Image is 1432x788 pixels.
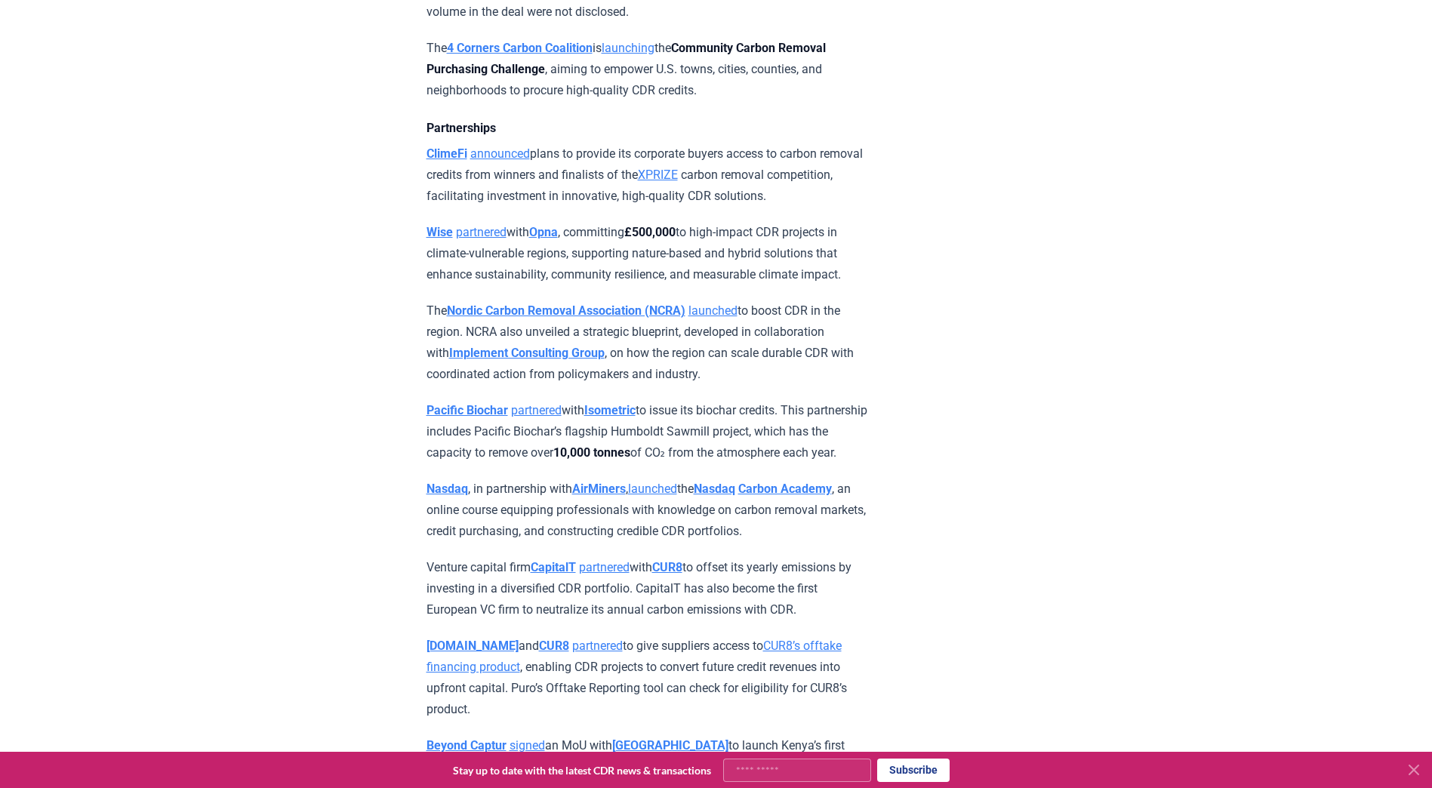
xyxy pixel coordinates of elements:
a: Isometric [584,403,636,417]
p: Venture capital firm with to offset its yearly emissions by investing in a diversified CDR portfo... [427,557,868,620]
a: Pacific Biochar [427,403,508,417]
a: Beyond Captur [427,738,507,753]
a: launched [628,482,677,496]
a: Wise [427,225,453,239]
p: The to boost CDR in the region. NCRA also unveiled a strategic blueprint, developed in collaborat... [427,300,868,385]
a: CUR8’s offtake financing product [427,639,842,674]
a: launched [688,303,738,318]
p: and to give suppliers access to , enabling CDR projects to convert future credit revenues into up... [427,636,868,720]
a: CUR8 [652,560,682,574]
strong: Community Carbon Removal Purchasing Challenge [427,41,826,76]
a: CapitalT [531,560,576,574]
a: XPRIZE [638,168,678,182]
a: 4 Corners Carbon Coalition [447,41,593,55]
a: AirMiners [572,482,626,496]
a: Opna [529,225,558,239]
p: plans to provide its corporate buyers access to carbon removal credits from winners and finalists... [427,143,868,207]
a: announced [470,146,530,161]
a: Nasdaq [694,482,735,496]
a: partnered [579,560,630,574]
a: [DOMAIN_NAME] [427,639,519,653]
a: partnered [572,639,623,653]
a: signed [510,738,545,753]
strong: £500,000 [624,225,676,239]
a: ClimeFi [427,146,467,161]
a: Implement Consulting Group [449,346,605,360]
a: [GEOGRAPHIC_DATA] [612,738,728,753]
a: Nasdaq [427,482,468,496]
p: The is the , aiming to empower U.S. towns, cities, counties, and neighborhoods to procure high-qu... [427,38,868,101]
p: , in partnership with , the , an online course equipping professionals with knowledge on carbon r... [427,479,868,542]
p: with to issue its biochar credits. This partnership includes Pacific Biochar’s flagship Humboldt ... [427,400,868,463]
strong: Partnerships [427,121,496,135]
a: Nordic Carbon Removal Association (NCRA) [447,303,685,318]
a: CUR8 [539,639,569,653]
a: partnered [511,403,562,417]
p: with , committing to high-impact CDR projects in climate-vulnerable regions, supporting nature-ba... [427,222,868,285]
a: launching [602,41,654,55]
a: Carbon Academy [738,482,832,496]
a: partnered [456,225,507,239]
strong: 10,000 tonnes [553,445,630,460]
